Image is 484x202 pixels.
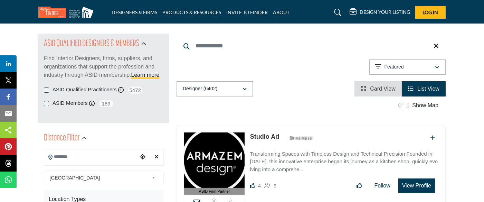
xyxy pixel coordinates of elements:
input: Search Keyword [177,38,446,54]
span: Log In [423,9,438,15]
a: DESIGNERS & FIRMS [112,9,157,15]
a: ABOUT [273,9,290,15]
a: Transforming Spaces with Timeless Design and Technical Precision Founded in [DATE], this innovati... [250,146,438,174]
div: Choose your current location [137,150,148,165]
p: Featured [385,64,404,71]
a: Learn more [131,72,160,78]
span: [GEOGRAPHIC_DATA] [50,174,149,182]
a: View List [408,86,439,92]
img: ASID Members Badge Icon [286,134,317,143]
p: Find Interior Designers, firms, suppliers, and organizations that support the profession and indu... [44,54,164,79]
span: 4 [258,183,261,189]
button: Designer (6402) [177,81,253,97]
img: Site Logo [38,7,97,18]
span: 5472 [127,86,143,94]
label: ASID Members [53,99,88,107]
li: Card View [354,81,402,97]
p: Designer (6402) [183,85,217,92]
a: PRODUCTS & RESOURCES [162,9,221,15]
span: List View [417,86,439,92]
input: Search Location [44,150,137,164]
label: ASID Qualified Practitioners [53,86,117,94]
span: ASID Firm Partner [199,189,230,194]
p: Studio Ad [250,132,279,141]
button: View Profile [398,178,435,193]
a: Studio Ad [250,133,279,140]
div: Clear search location [151,150,162,165]
button: Featured [369,59,446,75]
i: Likes [250,183,255,188]
input: ASID Qualified Practitioners checkbox [44,88,49,93]
a: INVITE TO FINDER [226,9,268,15]
button: Like listing [352,179,367,193]
div: DESIGN YOUR LISTING [350,8,410,17]
button: Log In [415,6,446,19]
h2: ASID QUALIFIED DESIGNERS & MEMBERS [44,38,139,50]
a: Add To List [430,135,435,141]
a: Search [328,7,346,18]
label: Show Map [412,101,438,110]
button: Follow [370,179,395,193]
span: 189 [98,99,114,108]
a: ASID Firm Partner [184,132,245,195]
h2: Distance Filter [44,132,80,145]
h5: DESIGN YOUR LISTING [360,9,410,15]
li: List View [402,81,446,97]
span: Card View [370,86,396,92]
a: View Card [361,86,396,92]
p: Transforming Spaces with Timeless Design and Technical Precision Founded in [DATE], this innovati... [250,150,438,174]
input: ASID Members checkbox [44,101,49,106]
img: Studio Ad [184,132,245,188]
div: Followers [264,182,276,190]
span: 9 [274,183,276,189]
